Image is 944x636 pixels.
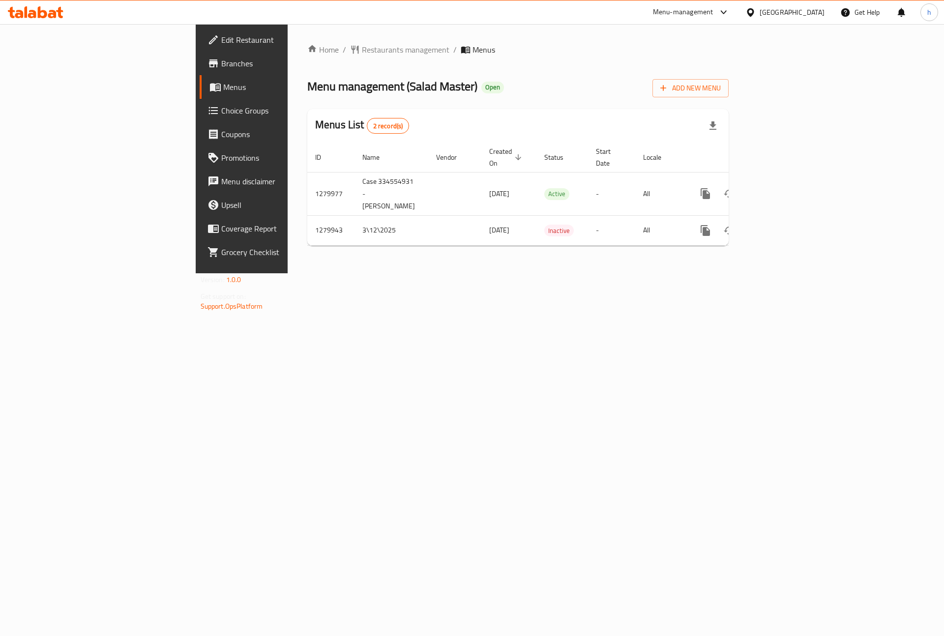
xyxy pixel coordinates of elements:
td: 3\12\2025 [354,215,428,245]
span: [DATE] [489,224,509,236]
span: Menus [472,44,495,56]
a: Coupons [200,122,354,146]
button: Change Status [717,219,741,242]
span: Created On [489,145,525,169]
table: enhanced table [307,143,796,246]
span: [DATE] [489,187,509,200]
span: 1.0.0 [226,273,241,286]
a: Grocery Checklist [200,240,354,264]
a: Menus [200,75,354,99]
a: Choice Groups [200,99,354,122]
div: Total records count [367,118,410,134]
span: Promotions [221,152,346,164]
span: h [927,7,931,18]
div: Export file [701,114,725,138]
span: Upsell [221,199,346,211]
span: Menu disclaimer [221,175,346,187]
span: Name [362,151,392,163]
span: Vendor [436,151,470,163]
span: Restaurants management [362,44,449,56]
span: Edit Restaurant [221,34,346,46]
span: Active [544,188,569,200]
span: Locale [643,151,674,163]
span: Branches [221,58,346,69]
span: Grocery Checklist [221,246,346,258]
span: Status [544,151,576,163]
button: more [694,219,717,242]
a: Coverage Report [200,217,354,240]
li: / [453,44,457,56]
td: - [588,172,635,215]
span: Coupons [221,128,346,140]
span: Menu management ( Salad Master ) [307,75,477,97]
a: Branches [200,52,354,75]
button: Add New Menu [652,79,729,97]
span: Coverage Report [221,223,346,234]
a: Restaurants management [350,44,449,56]
a: Upsell [200,193,354,217]
button: more [694,182,717,205]
td: - [588,215,635,245]
td: All [635,172,686,215]
th: Actions [686,143,796,173]
div: Open [481,82,504,93]
a: Promotions [200,146,354,170]
span: ID [315,151,334,163]
div: Menu-management [653,6,713,18]
a: Support.OpsPlatform [201,300,263,313]
a: Menu disclaimer [200,170,354,193]
span: 2 record(s) [367,121,409,131]
div: [GEOGRAPHIC_DATA] [760,7,825,18]
span: Choice Groups [221,105,346,116]
span: Version: [201,273,225,286]
td: All [635,215,686,245]
span: Add New Menu [660,82,721,94]
span: Inactive [544,225,574,236]
span: Start Date [596,145,623,169]
span: Get support on: [201,290,246,303]
button: Change Status [717,182,741,205]
a: Edit Restaurant [200,28,354,52]
span: Open [481,83,504,91]
h2: Menus List [315,117,409,134]
nav: breadcrumb [307,44,729,56]
td: Case 334554931 - [PERSON_NAME] [354,172,428,215]
span: Menus [223,81,346,93]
